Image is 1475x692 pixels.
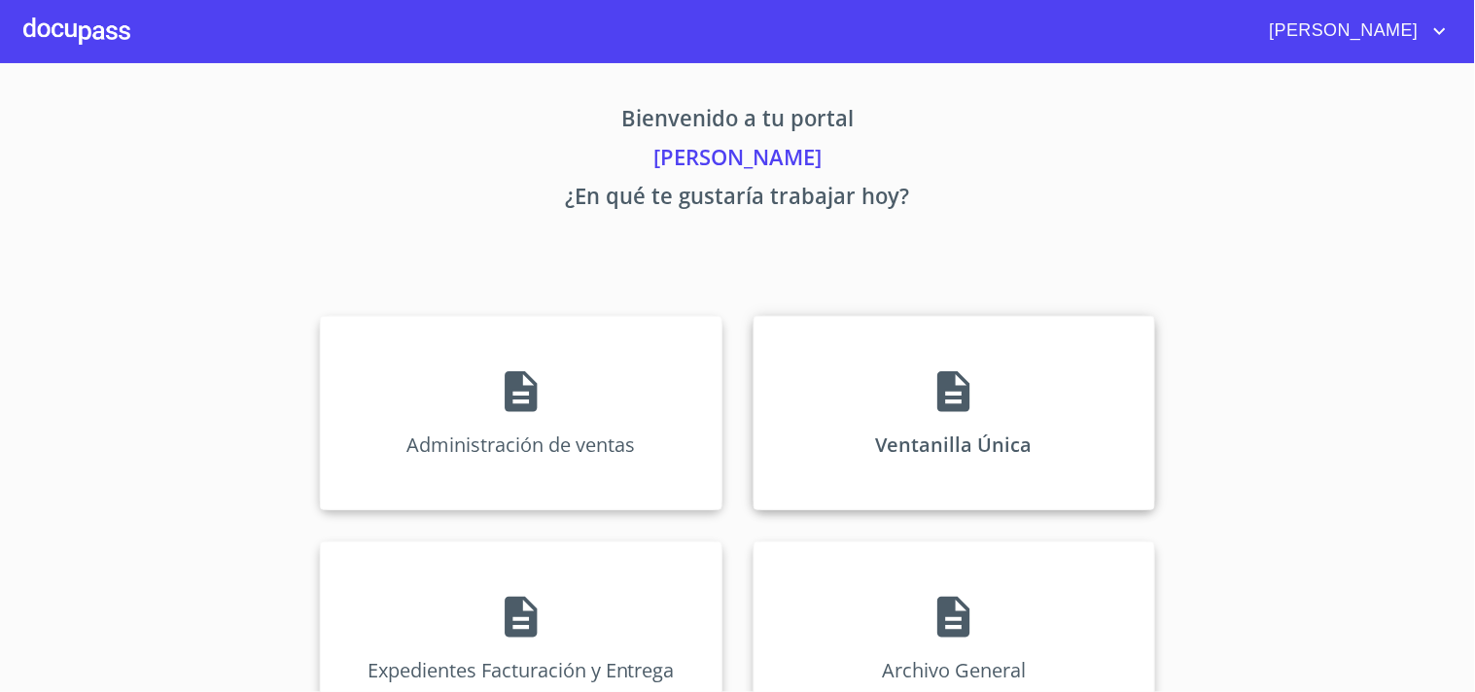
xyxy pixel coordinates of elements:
p: [PERSON_NAME] [139,141,1337,180]
span: [PERSON_NAME] [1255,16,1428,47]
p: Administración de ventas [406,432,635,458]
p: Ventanilla Única [876,432,1033,458]
p: Expedientes Facturación y Entrega [368,657,675,683]
p: Archivo General [882,657,1026,683]
p: ¿En qué te gustaría trabajar hoy? [139,180,1337,219]
button: account of current user [1255,16,1452,47]
p: Bienvenido a tu portal [139,102,1337,141]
